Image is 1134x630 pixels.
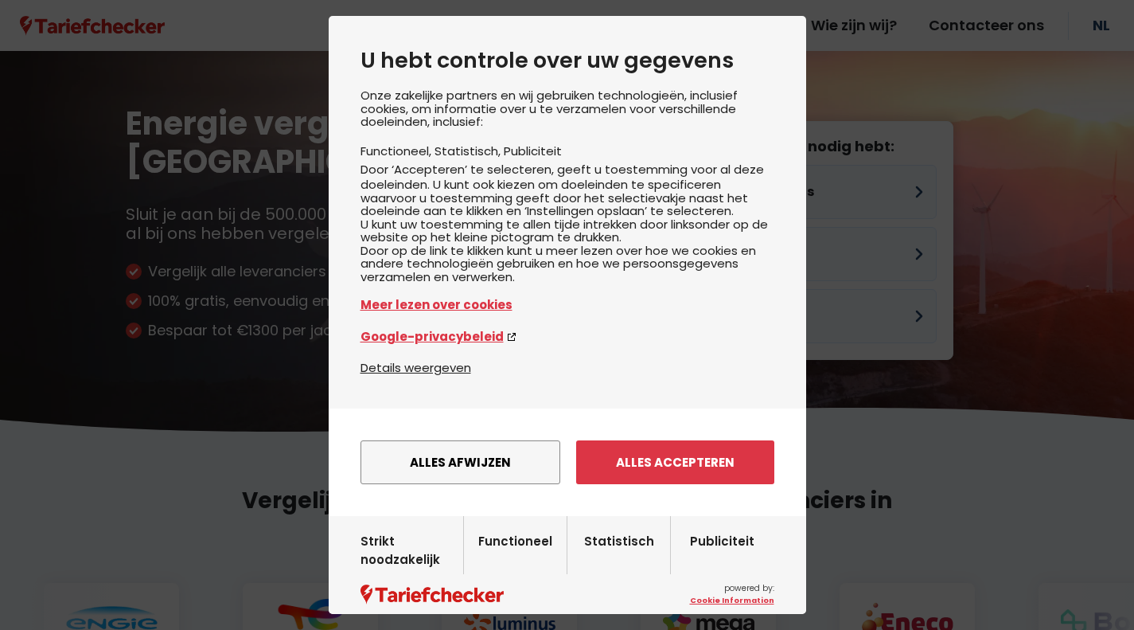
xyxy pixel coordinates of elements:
[329,409,806,516] div: menu
[360,440,560,484] button: Alles afwijzen
[360,358,471,377] button: Details weergeven
[435,143,504,159] li: Statistisch
[690,532,754,610] label: Publiciteit
[360,532,463,610] label: Strikt noodzakelijk
[576,440,774,484] button: Alles accepteren
[360,48,774,73] h2: U hebt controle over uw gegevens
[504,143,562,159] li: Publiciteit
[478,532,552,610] label: Functioneel
[360,143,435,159] li: Functioneel
[360,295,774,314] a: Meer lezen over cookies
[360,89,774,358] div: Onze zakelijke partners en wij gebruiken technologieën, inclusief cookies, om informatie over u t...
[584,532,654,610] label: Statistisch
[360,327,774,346] a: Google-privacybeleid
